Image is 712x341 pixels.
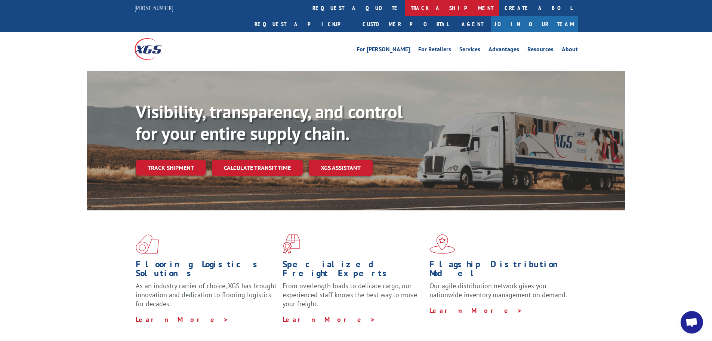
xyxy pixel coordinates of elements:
h1: Specialized Freight Experts [283,260,424,281]
span: As an industry carrier of choice, XGS has brought innovation and dedication to flooring logistics... [136,281,277,308]
a: Learn More > [429,306,523,315]
a: Request a pickup [249,16,357,32]
p: From overlength loads to delicate cargo, our experienced staff knows the best way to move your fr... [283,281,424,315]
a: Resources [527,46,554,55]
a: XGS ASSISTANT [309,160,373,176]
a: For Retailers [418,46,451,55]
a: Track shipment [136,160,206,176]
a: Services [459,46,480,55]
a: Join Our Team [491,16,578,32]
span: Our agile distribution network gives you nationwide inventory management on demand. [429,281,567,299]
a: Agent [454,16,491,32]
a: Calculate transit time [212,160,303,176]
a: Learn More > [283,315,376,324]
h1: Flooring Logistics Solutions [136,260,277,281]
h1: Flagship Distribution Model [429,260,571,281]
a: For [PERSON_NAME] [357,46,410,55]
img: xgs-icon-total-supply-chain-intelligence-red [136,234,159,254]
a: [PHONE_NUMBER] [135,4,173,12]
a: Advantages [488,46,519,55]
a: Customer Portal [357,16,454,32]
a: Learn More > [136,315,229,324]
b: Visibility, transparency, and control for your entire supply chain. [136,100,403,145]
img: xgs-icon-flagship-distribution-model-red [429,234,455,254]
img: xgs-icon-focused-on-flooring-red [283,234,300,254]
a: About [562,46,578,55]
div: Open chat [681,311,703,334]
